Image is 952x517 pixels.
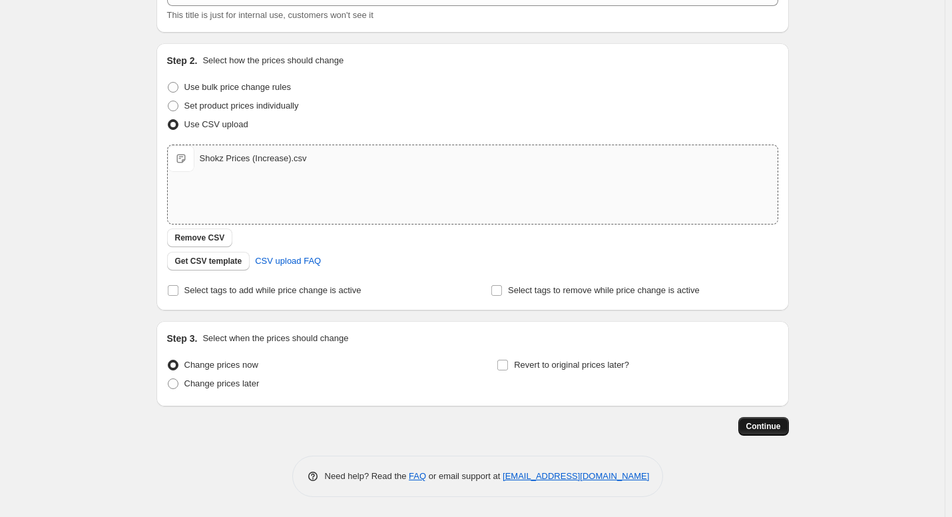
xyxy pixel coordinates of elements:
button: Get CSV template [167,252,250,270]
span: Use CSV upload [184,119,248,129]
h2: Step 2. [167,54,198,67]
span: Continue [746,421,781,432]
div: Shokz Prices (Increase).csv [200,152,307,165]
span: Change prices later [184,378,260,388]
p: Select when the prices should change [202,332,348,345]
a: CSV upload FAQ [247,251,329,272]
span: Remove CSV [175,233,225,243]
p: Select how the prices should change [202,54,344,67]
button: Remove CSV [167,229,233,247]
span: or email support at [426,471,503,481]
span: Get CSV template [175,256,242,266]
h2: Step 3. [167,332,198,345]
a: [EMAIL_ADDRESS][DOMAIN_NAME] [503,471,649,481]
span: Select tags to add while price change is active [184,285,361,295]
span: This title is just for internal use, customers won't see it [167,10,373,20]
span: Use bulk price change rules [184,82,291,92]
span: Change prices now [184,360,258,370]
span: CSV upload FAQ [255,255,321,268]
button: Continue [738,417,789,436]
a: FAQ [409,471,426,481]
span: Set product prices individually [184,101,299,111]
span: Select tags to remove while price change is active [508,285,700,295]
span: Need help? Read the [325,471,409,481]
span: Revert to original prices later? [514,360,629,370]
